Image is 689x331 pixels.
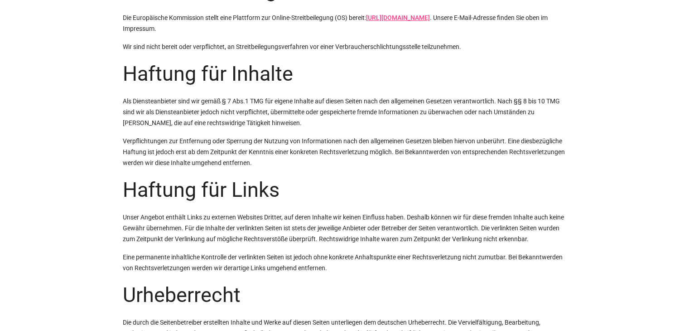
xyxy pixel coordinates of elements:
[123,41,567,52] p: Wir sind nicht bereit oder verpflichtet, an Streitbeilegungsverfahren vor einer Verbraucherschlic...
[123,96,567,128] p: Als Diensteanbieter sind wir gemäß § 7 Abs.1 TMG für eigene Inhalte auf diesen Seiten nach den al...
[123,252,567,273] p: Eine permanente inhaltliche Kontrolle der verlinkten Seiten ist jedoch ohne konkrete Anhaltspunkt...
[123,63,567,85] h2: Haftung für Inhalte
[123,136,567,168] p: Verpflichtungen zur Entfernung oder Sperrung der Nutzung von Informationen nach den allgemeinen G...
[123,179,567,201] h2: Haftung für Links
[123,12,567,34] p: Die Europäische Kommission stellt eine Plattform zur Online-Streitbeilegung (OS) bereit: . Unsere...
[366,14,430,21] a: [URL][DOMAIN_NAME]
[123,284,567,306] h2: Urheberrecht
[123,212,567,244] p: Unser Angebot enthält Links zu externen Websites Dritter, auf deren Inhalte wir keinen Einfluss h...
